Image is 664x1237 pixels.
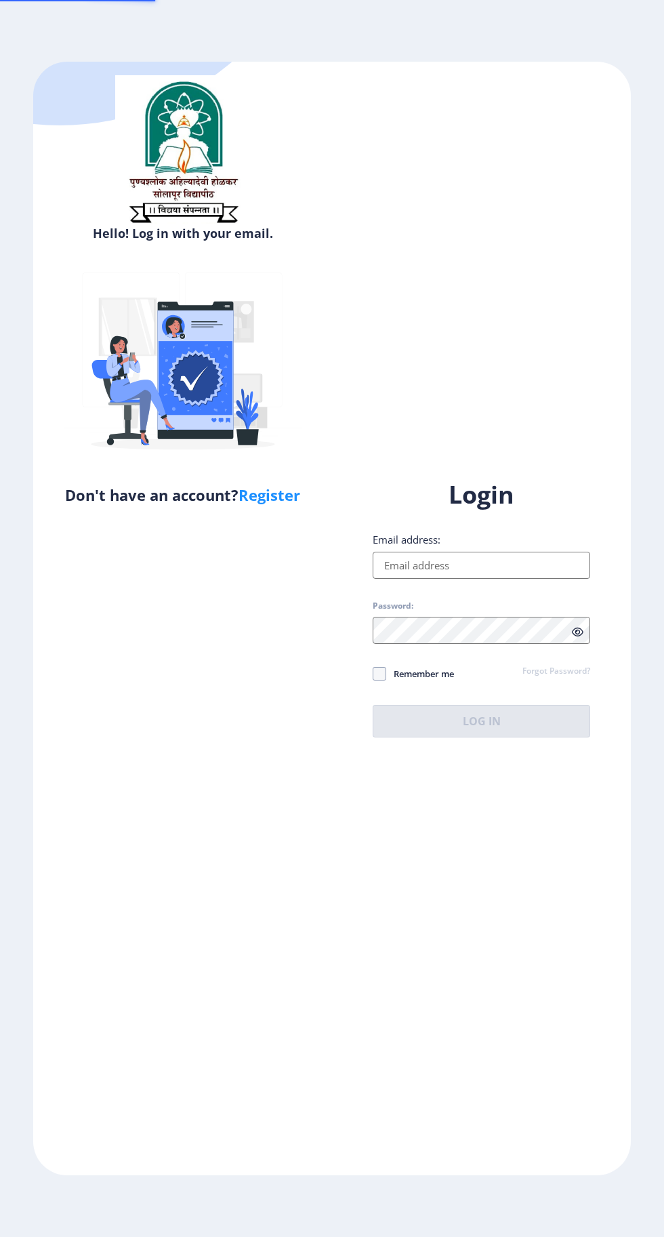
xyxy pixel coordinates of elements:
button: Log In [373,705,590,737]
img: sulogo.png [115,75,251,228]
label: Email address: [373,533,440,546]
span: Remember me [386,666,454,682]
img: Verified-rafiki.svg [64,247,302,484]
h6: Hello! Log in with your email. [43,225,322,241]
a: Register [238,485,300,505]
h1: Login [373,479,590,511]
input: Email address [373,552,590,579]
label: Password: [373,601,413,611]
h5: Don't have an account? [43,484,322,506]
a: Forgot Password? [522,666,590,678]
